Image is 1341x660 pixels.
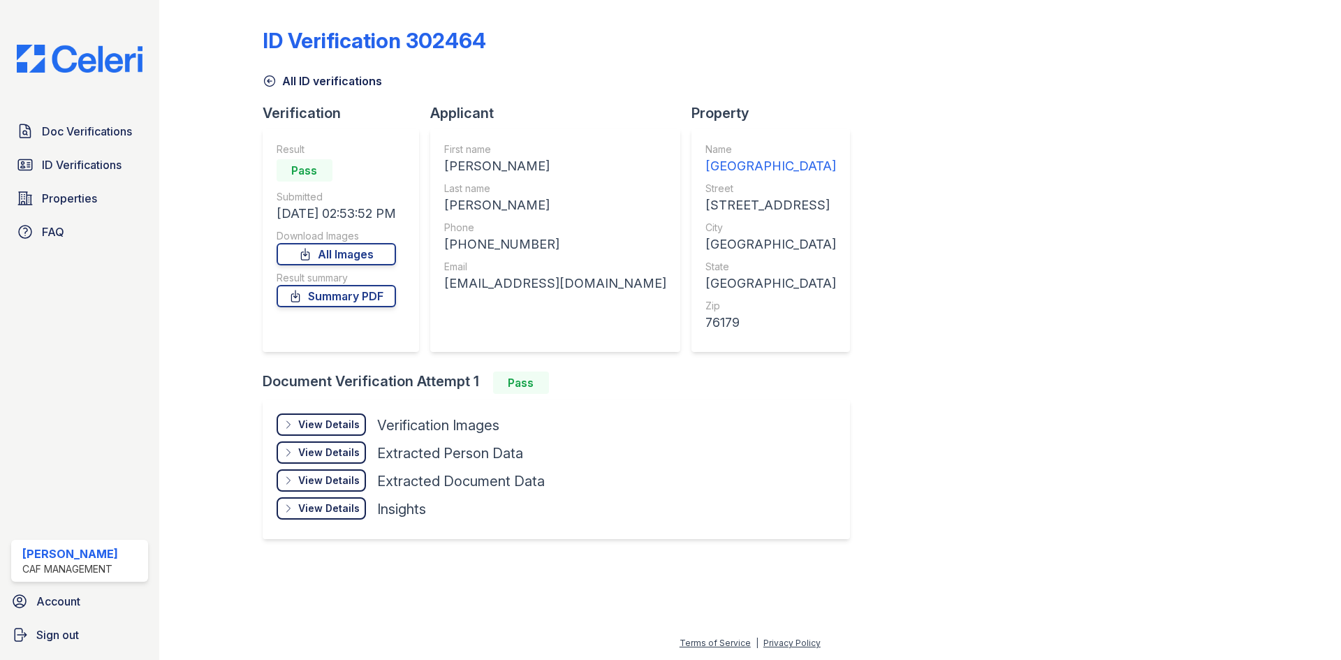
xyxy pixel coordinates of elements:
span: Sign out [36,626,79,643]
div: View Details [298,474,360,487]
img: CE_Logo_Blue-a8612792a0a2168367f1c8372b55b34899dd931a85d93a1a3d3e32e68fde9ad4.png [6,45,154,73]
div: Zip [705,299,836,313]
div: Download Images [277,229,396,243]
div: [PERSON_NAME] [444,196,666,215]
a: Doc Verifications [11,117,148,145]
div: Applicant [430,103,691,123]
span: Doc Verifications [42,123,132,140]
div: Document Verification Attempt 1 [263,372,861,394]
div: Pass [277,159,332,182]
span: Properties [42,190,97,207]
div: [EMAIL_ADDRESS][DOMAIN_NAME] [444,274,666,293]
span: ID Verifications [42,156,122,173]
a: Account [6,587,154,615]
div: View Details [298,501,360,515]
div: Email [444,260,666,274]
div: [PERSON_NAME] [22,545,118,562]
div: [DATE] 02:53:52 PM [277,204,396,223]
div: [GEOGRAPHIC_DATA] [705,156,836,176]
a: FAQ [11,218,148,246]
div: State [705,260,836,274]
div: Verification Images [377,416,499,435]
div: Extracted Person Data [377,443,523,463]
div: Extracted Document Data [377,471,545,491]
a: Privacy Policy [763,638,821,648]
div: | [756,638,759,648]
iframe: chat widget [1282,604,1327,646]
div: Submitted [277,190,396,204]
div: [GEOGRAPHIC_DATA] [705,235,836,254]
div: [STREET_ADDRESS] [705,196,836,215]
div: Property [691,103,861,123]
span: Account [36,593,80,610]
div: CAF Management [22,562,118,576]
a: All ID verifications [263,73,382,89]
div: [PHONE_NUMBER] [444,235,666,254]
a: Name [GEOGRAPHIC_DATA] [705,142,836,176]
a: Summary PDF [277,285,396,307]
div: [PERSON_NAME] [444,156,666,176]
div: Result [277,142,396,156]
div: ID Verification 302464 [263,28,486,53]
a: ID Verifications [11,151,148,179]
div: Street [705,182,836,196]
a: Properties [11,184,148,212]
a: Terms of Service [680,638,751,648]
div: Name [705,142,836,156]
a: All Images [277,243,396,265]
div: Verification [263,103,430,123]
div: View Details [298,446,360,460]
div: City [705,221,836,235]
div: Last name [444,182,666,196]
div: 76179 [705,313,836,332]
span: FAQ [42,223,64,240]
div: Result summary [277,271,396,285]
div: Phone [444,221,666,235]
div: View Details [298,418,360,432]
div: First name [444,142,666,156]
div: Insights [377,499,426,519]
a: Sign out [6,621,154,649]
div: Pass [493,372,549,394]
div: [GEOGRAPHIC_DATA] [705,274,836,293]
